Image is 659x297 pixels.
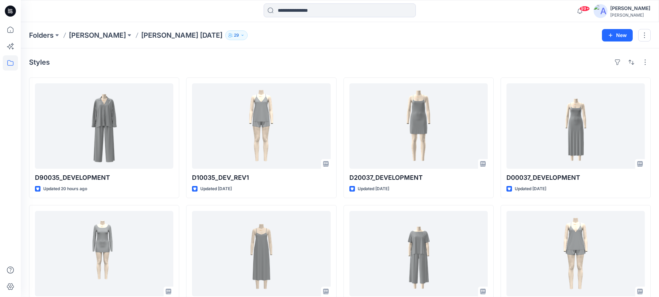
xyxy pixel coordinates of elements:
[349,173,488,183] p: D20037_DEVELOPMENT
[141,30,222,40] p: [PERSON_NAME] [DATE]
[192,211,330,296] a: D00035 REV1
[610,12,650,18] div: [PERSON_NAME]
[192,83,330,169] a: D10035_DEV_REV1
[349,83,488,169] a: D20037_DEVELOPMENT
[69,30,126,40] a: [PERSON_NAME]
[610,4,650,12] div: [PERSON_NAME]
[358,185,389,193] p: Updated [DATE]
[29,58,50,66] h4: Styles
[234,31,239,39] p: 29
[29,30,54,40] a: Folders
[506,211,645,296] a: D10035_DEV
[579,6,590,11] span: 99+
[35,83,173,169] a: D90035_DEVELOPMENT
[35,173,173,183] p: D90035_DEVELOPMENT
[225,30,248,40] button: 29
[200,185,232,193] p: Updated [DATE]
[43,185,87,193] p: Updated 20 hours ago
[602,29,633,41] button: New
[349,211,488,296] a: D80035_REV1
[192,173,330,183] p: D10035_DEV_REV1
[35,211,173,296] a: D60037_DEV
[515,185,546,193] p: Updated [DATE]
[594,4,607,18] img: avatar
[506,83,645,169] a: D00037_DEVELOPMENT
[506,173,645,183] p: D00037_DEVELOPMENT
